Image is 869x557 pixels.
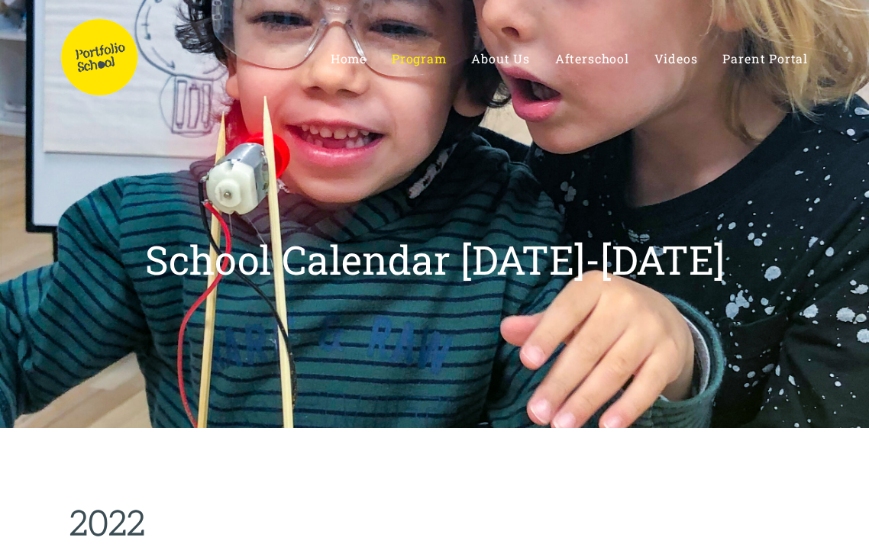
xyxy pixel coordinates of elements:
[654,50,698,66] span: Videos
[654,51,698,66] a: Videos
[331,50,367,66] span: Home
[471,50,529,66] span: About Us
[331,51,367,66] a: Home
[69,502,145,542] strong: 2022
[722,50,808,66] span: Parent Portal
[555,51,629,66] a: Afterschool
[722,51,808,66] a: Parent Portal
[61,19,137,95] img: Portfolio School
[392,50,447,66] span: Program
[555,50,629,66] span: Afterschool
[145,240,725,279] h1: School Calendar [DATE]-[DATE]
